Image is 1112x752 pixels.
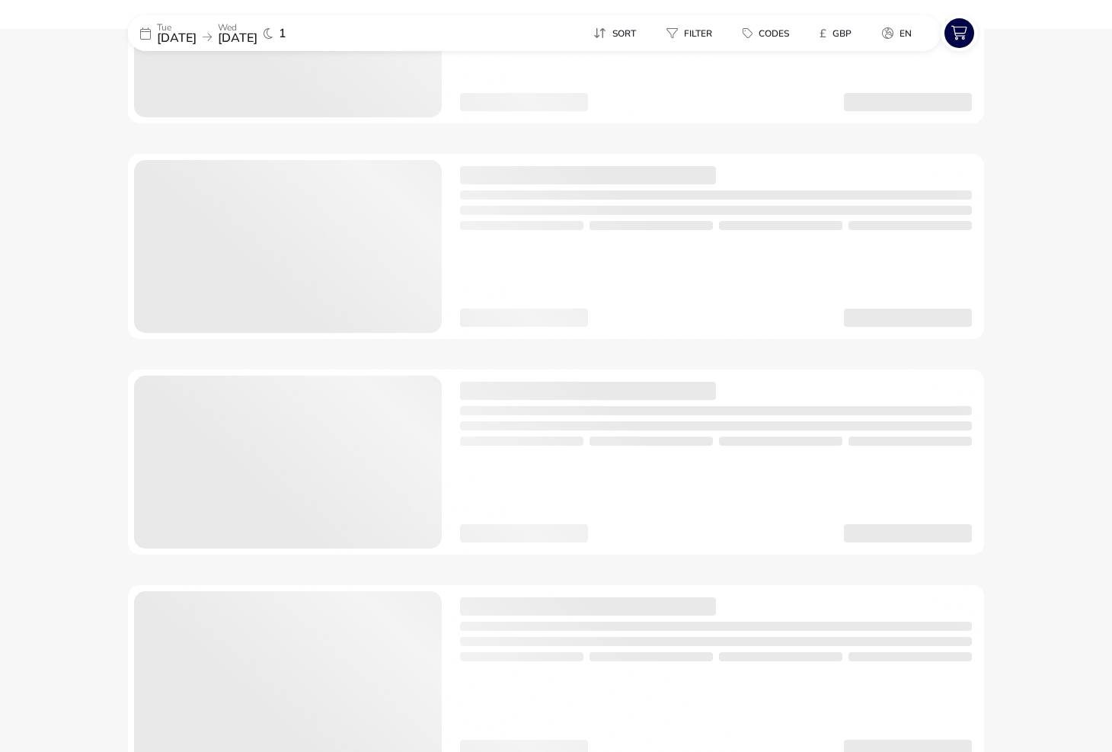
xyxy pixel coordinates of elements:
[807,22,870,44] naf-pibe-menu-bar-item: £GBP
[684,27,712,40] span: Filter
[900,27,912,40] span: en
[128,15,356,51] div: Tue[DATE]Wed[DATE]1
[807,22,864,44] button: £GBP
[279,27,286,40] span: 1
[759,27,789,40] span: Codes
[581,22,648,44] button: Sort
[870,22,930,44] naf-pibe-menu-bar-item: en
[157,23,197,32] p: Tue
[218,30,257,46] span: [DATE]
[157,30,197,46] span: [DATE]
[654,22,730,44] naf-pibe-menu-bar-item: Filter
[832,27,852,40] span: GBP
[581,22,654,44] naf-pibe-menu-bar-item: Sort
[730,22,807,44] naf-pibe-menu-bar-item: Codes
[654,22,724,44] button: Filter
[218,23,257,32] p: Wed
[730,22,801,44] button: Codes
[820,26,826,41] i: £
[612,27,636,40] span: Sort
[870,22,924,44] button: en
